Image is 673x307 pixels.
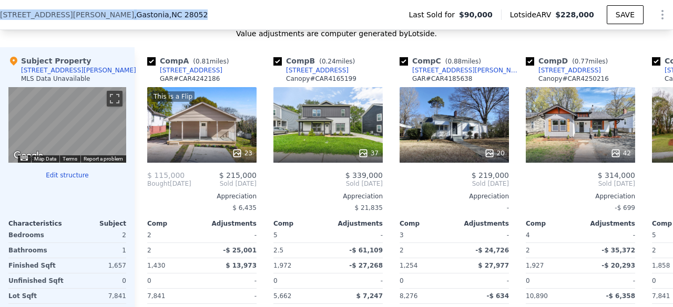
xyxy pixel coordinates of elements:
[134,9,208,20] span: , Gastonia
[409,9,459,20] span: Last Sold for
[459,9,493,20] span: $90,000
[8,273,65,288] div: Unfinished Sqft
[8,243,65,258] div: Bathrooms
[526,277,530,284] span: 0
[356,292,383,300] span: $ 7,247
[652,292,670,300] span: 7,841
[526,292,548,300] span: 10,890
[273,219,328,228] div: Comp
[328,219,383,228] div: Adjustments
[67,219,126,228] div: Subject
[355,204,383,211] span: $ 21,835
[147,192,257,200] div: Appreciation
[8,87,126,163] div: Map
[273,243,326,258] div: 2.5
[204,273,257,288] div: -
[456,273,509,288] div: -
[358,148,379,158] div: 37
[147,179,170,188] span: Bought
[8,289,65,303] div: Lot Sqft
[107,91,123,107] button: Toggle fullscreen view
[652,231,656,239] span: 5
[147,262,165,269] span: 1,430
[526,231,530,239] span: 4
[147,219,202,228] div: Comp
[652,4,673,25] button: Show Options
[601,247,635,254] span: -$ 35,372
[273,277,278,284] span: 0
[8,87,126,163] div: Street View
[598,171,635,179] span: $ 314,000
[63,156,77,162] a: Terms (opens in new tab)
[454,219,509,228] div: Adjustments
[400,200,509,215] div: -
[226,262,257,269] span: $ 13,973
[169,10,208,19] span: , NC 28052
[191,179,257,188] span: Sold [DATE]
[273,262,291,269] span: 1,972
[8,56,91,66] div: Subject Property
[555,10,594,19] span: $228,000
[315,58,359,65] span: ( miles)
[412,66,522,75] div: [STREET_ADDRESS][PERSON_NAME]
[21,66,136,75] div: [STREET_ADDRESS][PERSON_NAME]
[273,292,291,300] span: 5,662
[202,219,257,228] div: Adjustments
[441,58,485,65] span: ( miles)
[8,219,67,228] div: Characteristics
[204,228,257,242] div: -
[526,66,601,75] a: [STREET_ADDRESS]
[147,243,200,258] div: 2
[583,228,635,242] div: -
[147,171,185,179] span: $ 115,000
[219,171,257,179] span: $ 215,000
[652,262,670,269] span: 1,858
[322,58,336,65] span: 0.24
[147,292,165,300] span: 7,841
[610,148,631,158] div: 42
[580,219,635,228] div: Adjustments
[478,262,509,269] span: $ 27,977
[345,171,383,179] span: $ 339,000
[400,192,509,200] div: Appreciation
[147,56,233,66] div: Comp A
[69,289,126,303] div: 7,841
[400,277,404,284] span: 0
[538,75,609,83] div: Canopy # CAR4250216
[526,262,544,269] span: 1,927
[526,179,635,188] span: Sold [DATE]
[11,149,46,163] img: Google
[652,277,656,284] span: 0
[526,243,578,258] div: 2
[400,179,509,188] span: Sold [DATE]
[538,66,601,75] div: [STREET_ADDRESS]
[330,273,383,288] div: -
[456,228,509,242] div: -
[8,258,65,273] div: Finished Sqft
[273,231,278,239] span: 5
[526,219,580,228] div: Comp
[400,231,404,239] span: 3
[273,192,383,200] div: Appreciation
[568,58,612,65] span: ( miles)
[21,75,90,83] div: MLS Data Unavailable
[575,58,589,65] span: 0.77
[510,9,555,20] span: Lotside ARV
[223,247,257,254] span: -$ 25,001
[273,56,359,66] div: Comp B
[400,292,417,300] span: 8,276
[34,155,56,163] button: Map Data
[486,292,509,300] span: -$ 634
[232,148,252,158] div: 23
[583,273,635,288] div: -
[151,91,195,102] div: This is a Flip
[8,171,126,179] button: Edit structure
[147,277,151,284] span: 0
[286,66,349,75] div: [STREET_ADDRESS]
[11,149,46,163] a: Open this area in Google Maps (opens a new window)
[160,66,222,75] div: [STREET_ADDRESS]
[69,273,126,288] div: 0
[400,262,417,269] span: 1,254
[472,171,509,179] span: $ 219,000
[412,75,472,83] div: GAR # CAR4185638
